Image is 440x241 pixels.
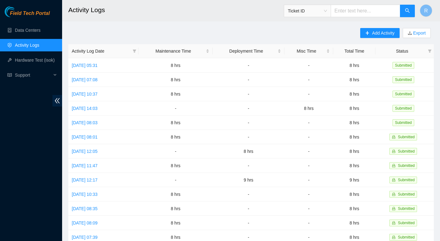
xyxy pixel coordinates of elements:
[284,58,333,73] td: -
[213,187,284,201] td: -
[392,76,414,83] span: Submitted
[392,105,414,112] span: Submitted
[333,158,375,173] td: 8 hrs
[284,101,333,116] td: 8 hrs
[398,178,415,182] span: Submitted
[412,31,426,35] a: Export
[15,28,40,33] a: Data Centers
[333,101,375,116] td: 8 hrs
[138,216,213,230] td: 8 hrs
[392,178,396,182] span: lock
[398,235,415,239] span: Submitted
[333,216,375,230] td: 8 hrs
[403,28,431,38] button: downloadExport
[392,119,414,126] span: Submitted
[10,11,50,17] span: Field Tech Portal
[392,207,396,210] span: lock
[284,173,333,187] td: -
[427,46,433,56] span: filter
[372,30,394,36] span: Add Activity
[72,77,98,82] a: [DATE] 07:08
[138,101,213,116] td: -
[284,158,333,173] td: -
[138,158,213,173] td: 8 hrs
[72,149,98,154] a: [DATE] 12:05
[333,73,375,87] td: 8 hrs
[72,135,98,139] a: [DATE] 08:01
[360,28,399,38] button: plusAdd Activity
[7,73,12,77] span: read
[138,130,213,144] td: 8 hrs
[333,173,375,187] td: 9 hrs
[398,135,415,139] span: Submitted
[398,192,415,196] span: Submitted
[72,92,98,97] a: [DATE] 10:37
[284,216,333,230] td: -
[72,163,98,168] a: [DATE] 11:47
[284,73,333,87] td: -
[5,6,31,17] img: Akamai Technologies
[333,116,375,130] td: 8 hrs
[392,164,396,168] span: lock
[392,192,396,196] span: lock
[392,149,396,153] span: lock
[424,7,428,15] span: R
[333,44,375,58] th: Total Time
[288,6,327,16] span: Ticket ID
[213,58,284,73] td: -
[213,173,284,187] td: 9 hrs
[138,58,213,73] td: 8 hrs
[213,87,284,101] td: -
[333,58,375,73] td: 8 hrs
[72,48,130,54] span: Activity Log Date
[15,58,55,63] a: Hardware Test (isok)
[333,187,375,201] td: 8 hrs
[138,173,213,187] td: -
[72,106,98,111] a: [DATE] 14:03
[392,235,396,239] span: lock
[131,46,138,56] span: filter
[72,177,98,182] a: [DATE] 12:17
[72,120,98,125] a: [DATE] 08:03
[213,116,284,130] td: -
[400,5,415,17] button: search
[392,221,396,225] span: lock
[333,87,375,101] td: 8 hrs
[138,201,213,216] td: 8 hrs
[138,144,213,158] td: -
[284,116,333,130] td: -
[213,73,284,87] td: -
[392,135,396,139] span: lock
[5,11,50,19] a: Akamai TechnologiesField Tech Portal
[392,91,414,97] span: Submitted
[284,130,333,144] td: -
[52,95,62,106] span: double-left
[133,49,136,53] span: filter
[72,206,98,211] a: [DATE] 08:35
[333,144,375,158] td: 8 hrs
[428,49,432,53] span: filter
[392,62,414,69] span: Submitted
[333,130,375,144] td: 8 hrs
[405,8,410,14] span: search
[398,163,415,168] span: Submitted
[72,235,98,240] a: [DATE] 07:39
[213,101,284,116] td: -
[420,4,432,17] button: R
[398,149,415,154] span: Submitted
[284,187,333,201] td: -
[213,216,284,230] td: -
[138,187,213,201] td: 8 hrs
[72,220,98,225] a: [DATE] 08:09
[213,158,284,173] td: -
[379,48,425,54] span: Status
[138,116,213,130] td: 8 hrs
[365,31,370,36] span: plus
[15,69,52,81] span: Support
[284,144,333,158] td: -
[213,144,284,158] td: 8 hrs
[15,43,39,48] a: Activity Logs
[284,201,333,216] td: -
[213,201,284,216] td: -
[398,221,415,225] span: Submitted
